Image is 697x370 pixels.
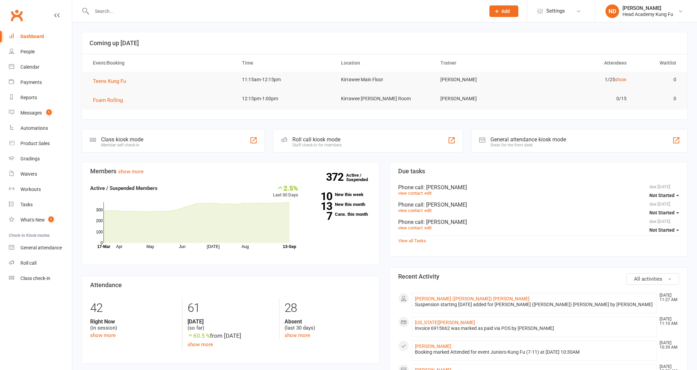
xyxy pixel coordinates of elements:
[615,77,627,82] a: show
[649,189,679,201] button: Not Started
[20,156,40,161] div: Gradings
[308,201,332,211] strong: 13
[285,332,310,338] a: show more
[434,54,534,72] th: Trainer
[398,208,423,213] a: view contact
[101,143,143,147] div: Member self check-in
[20,217,45,223] div: What's New
[533,91,633,107] td: 0/15
[626,273,679,285] button: All activities
[9,212,72,228] a: What's New1
[188,341,213,348] a: show more
[533,72,633,88] td: 1/25
[9,182,72,197] a: Workouts
[188,318,274,331] div: (so far)
[415,320,475,325] a: [US_STATE][PERSON_NAME]
[398,225,423,230] a: view contact
[398,273,679,280] h3: Recent Activity
[633,91,682,107] td: 0
[20,34,44,39] div: Dashboard
[20,49,35,54] div: People
[633,54,682,72] th: Waitlist
[188,332,210,339] span: 60.5 %
[335,72,434,88] td: Kirrawee Main Floor
[20,125,48,131] div: Automations
[273,184,298,199] div: Last 30 Days
[20,95,37,100] div: Reports
[101,136,143,143] div: Class kiosk mode
[308,202,371,207] a: 13New this month
[326,172,346,182] strong: 372
[335,91,434,107] td: Kirrawee [PERSON_NAME] Room
[649,224,679,236] button: Not Started
[9,121,72,136] a: Automations
[48,216,54,222] span: 1
[90,40,680,47] h3: Coming up [DATE]
[20,260,36,266] div: Roll call
[622,5,673,11] div: [PERSON_NAME]
[90,282,371,288] h3: Attendance
[415,349,653,355] div: Booking marked Attended for event Juniors Kung Fu (7-11) at [DATE] 10:30AM
[398,168,679,175] h3: Due tasks
[434,91,534,107] td: [PERSON_NAME]
[118,169,144,175] a: show more
[649,193,675,198] span: Not Started
[533,54,633,72] th: Attendees
[649,207,679,219] button: Not Started
[20,171,37,177] div: Waivers
[90,332,116,338] a: show more
[20,202,33,207] div: Tasks
[9,197,72,212] a: Tasks
[424,191,432,196] a: edit
[346,168,376,187] a: 372Active / Suspended
[335,54,434,72] th: Location
[424,225,432,230] a: edit
[285,298,371,318] div: 28
[188,331,274,340] div: from [DATE]
[501,8,510,14] span: Add
[90,185,158,191] strong: Active / Suspended Members
[398,191,423,196] a: view contact
[489,5,518,17] button: Add
[8,7,25,24] a: Clubworx
[634,276,662,282] span: All activities
[398,238,426,243] a: View all Tasks
[9,75,72,90] a: Payments
[236,72,335,88] td: 11:15am-12:15pm
[423,201,467,208] span: : [PERSON_NAME]
[434,72,534,88] td: [PERSON_NAME]
[656,293,679,302] time: [DATE] 11:27 AM
[656,341,679,350] time: [DATE] 10:39 AM
[9,166,72,182] a: Waivers
[490,143,566,147] div: Great for the front desk
[9,90,72,105] a: Reports
[649,210,675,215] span: Not Started
[308,192,371,197] a: 10New this week
[9,105,72,121] a: Messages 1
[9,271,72,286] a: Class kiosk mode
[490,136,566,143] div: General attendance kiosk mode
[188,298,274,318] div: 61
[20,64,39,70] div: Calendar
[423,219,467,225] span: : [PERSON_NAME]
[415,302,653,307] div: Suspension starting [DATE] added for [PERSON_NAME] ([PERSON_NAME]) [PERSON_NAME] by [PERSON_NAME]
[20,80,42,85] div: Payments
[292,143,342,147] div: Staff check-in for members
[415,296,530,301] a: [PERSON_NAME] ([PERSON_NAME]) [PERSON_NAME]
[90,6,481,16] input: Search...
[285,318,371,331] div: (last 30 days)
[285,318,371,325] strong: Absent
[20,245,62,250] div: General attendance
[423,184,467,191] span: : [PERSON_NAME]
[93,78,126,84] span: Teens Kung Fu
[415,343,451,349] a: [PERSON_NAME]
[9,151,72,166] a: Gradings
[20,187,41,192] div: Workouts
[273,184,298,192] div: 2.5%
[188,318,274,325] strong: [DATE]
[308,211,332,221] strong: 7
[9,136,72,151] a: Product Sales
[90,168,371,175] h3: Members
[605,4,619,18] div: ND
[90,298,177,318] div: 42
